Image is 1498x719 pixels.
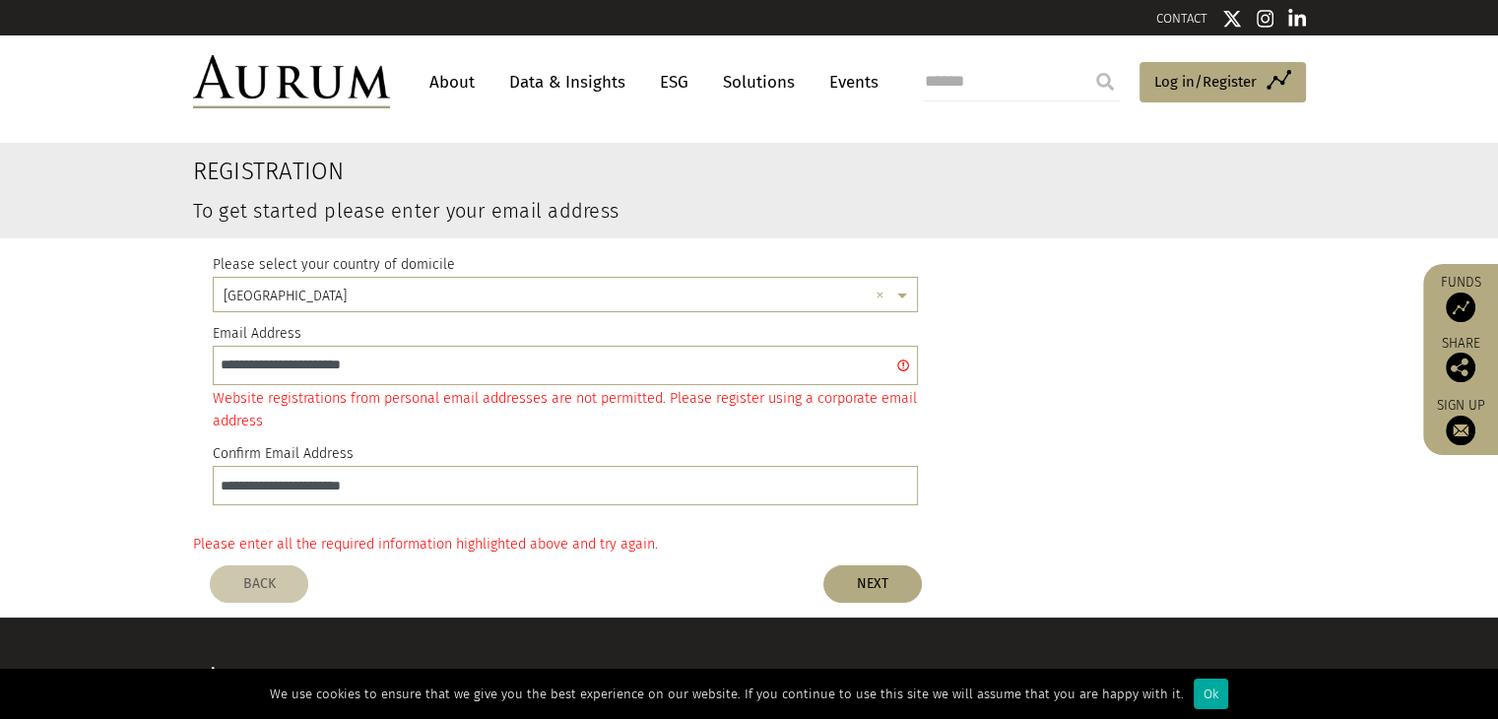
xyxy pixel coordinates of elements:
img: Access Funds [1446,293,1475,322]
h2: Registration [193,158,1116,186]
button: NEXT [823,565,922,603]
label: Confirm Email Address [213,442,354,466]
img: Instagram icon [1257,9,1274,29]
a: About [420,64,485,100]
div: Share [1433,337,1488,382]
button: BACK [210,565,308,603]
span: Clear all [876,286,892,307]
input: Submit [1085,62,1125,101]
img: Twitter icon [1222,9,1242,29]
div: Please enter all the required information highlighted above and try again. [193,533,1306,556]
div: Website registrations from personal email addresses are not permitted. Please register using a co... [213,387,919,432]
img: Sign up to our newsletter [1446,416,1475,445]
h3: To get started please enter your email address [193,201,1116,221]
span: Log in/Register [1154,70,1257,94]
img: Share this post [1446,353,1475,382]
a: Data & Insights [499,64,635,100]
img: Linkedin icon [1288,9,1306,29]
label: Email Address [213,322,301,346]
label: Please select your country of domicile [213,253,455,277]
a: ESG [650,64,698,100]
a: Sign up [1433,397,1488,445]
div: Ok [1194,679,1228,709]
a: Log in/Register [1140,62,1306,103]
a: Solutions [713,64,805,100]
a: CONTACT [1156,11,1207,26]
a: Funds [1433,274,1488,322]
a: Events [819,64,879,100]
img: Aurum [193,55,390,108]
